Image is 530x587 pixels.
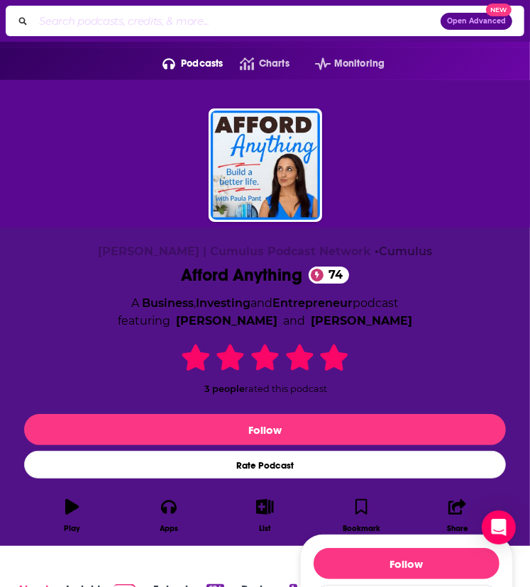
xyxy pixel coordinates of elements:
span: Open Advanced [447,18,506,25]
div: 3 peoplerated this podcast [159,342,372,394]
span: • [375,245,432,258]
input: Search podcasts, credits, & more... [33,10,441,33]
button: open menu [298,52,385,75]
div: Bookmark [343,524,380,533]
button: Bookmark [313,490,409,542]
a: Paula Pant [176,312,277,330]
div: A podcast [118,294,412,330]
span: Charts [259,54,289,74]
span: New [486,4,512,17]
span: , [194,296,196,310]
div: List [259,524,270,533]
a: Sunitha Rao [311,312,412,330]
a: Business [142,296,194,310]
button: Open AdvancedNew [441,13,512,30]
span: and [250,296,272,310]
a: Cumulus [379,245,432,258]
button: Apps [121,490,217,542]
div: Share [447,524,468,533]
span: and [283,312,305,330]
button: List [217,490,314,542]
span: featuring [118,312,412,330]
a: Investing [196,296,250,310]
button: Share [409,490,506,542]
a: Entrepreneur [272,296,353,310]
div: Open Intercom Messenger [482,510,516,544]
span: Monitoring [334,54,385,74]
span: 74 [315,267,349,284]
button: Follow [24,414,506,445]
div: Search podcasts, credits, & more... [6,6,524,36]
div: Rate Podcast [24,451,506,479]
span: [PERSON_NAME] | Cumulus Podcast Network [98,245,371,258]
div: Play [64,524,80,533]
span: rated this podcast [245,384,328,394]
a: 74 [309,267,349,284]
a: Charts [223,52,289,75]
button: open menu [145,52,223,75]
div: Apps [160,524,178,533]
span: 3 people [205,384,245,394]
button: Play [24,490,121,542]
button: Follow [314,548,499,579]
img: Afford Anything [211,111,320,220]
span: Podcasts [181,54,223,74]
